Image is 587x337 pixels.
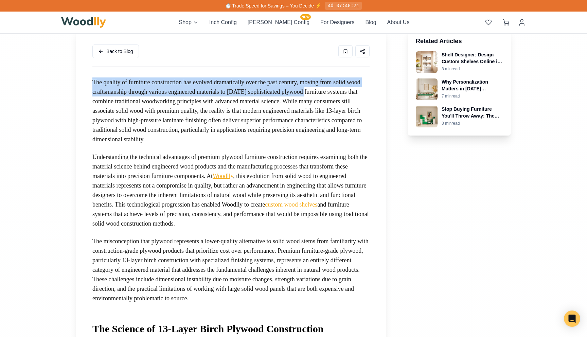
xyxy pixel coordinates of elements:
p: 7 min read [442,93,503,99]
h3: Related Articles [416,36,503,46]
p: 8 min read [442,66,503,72]
h4: Shelf Designer: Design Custom Shelves Online in Minutes [442,51,503,65]
button: [PERSON_NAME] ConfigNEW [248,18,309,26]
div: 4d 07:48:21 [325,2,362,10]
p: The quality of furniture construction has evolved dramatically over the past century, moving from... [92,77,370,144]
a: custom wood shelves [265,201,317,208]
button: For Designers [320,18,354,26]
div: Open Intercom Messenger [564,311,580,327]
h4: Stop Buying Furniture You'll Throw Away: The Gen Z Guide to Building a Space That Evolves [442,106,503,119]
img: Stop Buying Furniture You'll Throw Away: The Gen Z Guide to Building a Space That Evolves [416,106,438,127]
span: ⏱️ Trade Speed for Savings – You Decide ⚡ [225,3,321,8]
p: 8 min read [442,121,503,126]
a: Woodlly [213,173,233,179]
img: Shelf Designer: Design Custom Shelves Online in Minutes [416,51,438,73]
button: Back to Blog [92,45,139,58]
p: Understanding the technical advantages of premium plywood furniture construction requires examini... [92,152,370,228]
img: Woodlly [61,17,106,28]
button: Shop [179,18,198,26]
span: NEW [300,14,311,20]
h2: The Science of 13-Layer Birch Plywood Construction [92,322,370,336]
h4: Why Personalization Matters in [DATE] Furniture [442,78,503,92]
button: About Us [387,18,410,26]
p: The misconception that plywood represents a lower-quality alternative to solid wood stems from fa... [92,236,370,303]
button: Blog [366,18,376,26]
button: Inch Config [209,18,237,26]
img: Why Personalization Matters in Today's Furniture [416,78,438,100]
